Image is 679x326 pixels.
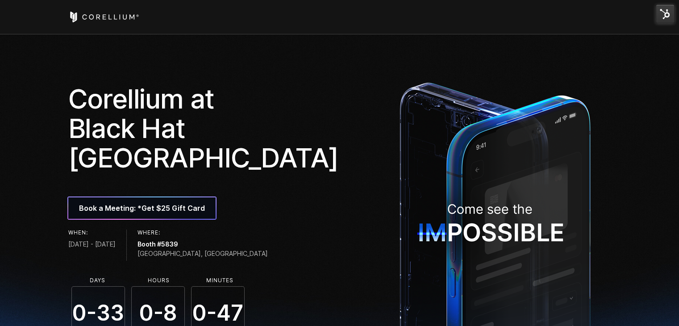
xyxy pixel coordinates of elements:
span: Book a Meeting: *Get $25 Gift Card [79,203,205,213]
h1: Corellium at Black Hat [GEOGRAPHIC_DATA] [68,84,333,172]
h6: Where: [137,230,268,236]
a: Book a Meeting: *Get $25 Gift Card [68,197,216,219]
span: [GEOGRAPHIC_DATA], [GEOGRAPHIC_DATA] [137,249,268,258]
li: Days [71,277,125,284]
li: Hours [132,277,186,284]
span: Booth #5839 [137,239,268,249]
span: [DATE] - [DATE] [68,239,116,249]
li: Minutes [193,277,247,284]
a: Corellium Home [68,12,139,22]
img: HubSpot Tools Menu Toggle [656,4,675,23]
h6: When: [68,230,116,236]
